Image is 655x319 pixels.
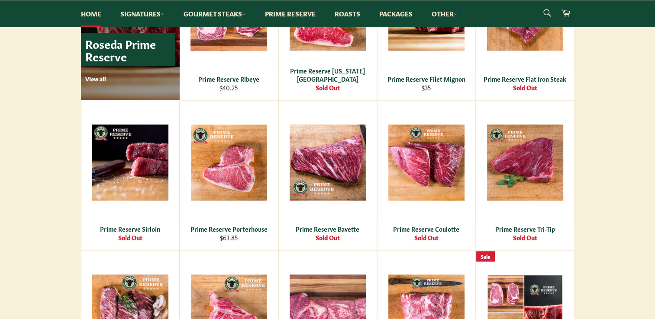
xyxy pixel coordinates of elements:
div: $35 [383,83,470,92]
a: Roasts [326,0,369,27]
div: Prime Reserve Porterhouse [185,225,272,233]
a: Signatures [112,0,173,27]
div: Prime Reserve Filet Mignon [383,75,470,83]
div: Sold Out [284,233,371,242]
img: Prime Reserve Bavette [290,124,366,201]
a: Other [423,0,466,27]
a: Prime Reserve Bavette Prime Reserve Bavette Sold Out [278,101,377,251]
div: Prime Reserve Tri-Tip [481,225,568,233]
div: $63.85 [185,233,272,242]
img: Prime Reserve Tri-Tip [487,124,563,201]
div: Prime Reserve Sirloin [87,225,174,233]
p: View all [85,75,175,83]
div: Prime Reserve Bavette [284,225,371,233]
div: Prime Reserve Coulotte [383,225,470,233]
div: Sold Out [481,83,568,92]
img: Prime Reserve Sirloin [92,124,168,201]
p: Roseda Prime Reserve [81,33,175,66]
a: Prime Reserve [256,0,324,27]
div: Prime Reserve Ribeye [185,75,272,83]
a: Prime Reserve Coulotte Prime Reserve Coulotte Sold Out [377,101,476,251]
div: Sold Out [87,233,174,242]
a: Packages [371,0,421,27]
a: Home [72,0,110,27]
a: Prime Reserve Sirloin Prime Reserve Sirloin Sold Out [81,101,180,251]
div: Sold Out [383,233,470,242]
div: Prime Reserve [US_STATE][GEOGRAPHIC_DATA] [284,67,371,83]
img: Prime Reserve Coulotte [388,124,465,201]
a: Prime Reserve Tri-Tip Prime Reserve Tri-Tip Sold Out [476,101,574,251]
div: Sold Out [481,233,568,242]
div: Prime Reserve Flat Iron Steak [481,75,568,83]
a: Prime Reserve Porterhouse Prime Reserve Porterhouse $63.85 [180,101,278,251]
div: Sold Out [284,83,371,92]
a: Gourmet Steaks [175,0,255,27]
div: Sale [476,251,495,262]
img: Prime Reserve Porterhouse [191,124,267,201]
div: $40.25 [185,83,272,92]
